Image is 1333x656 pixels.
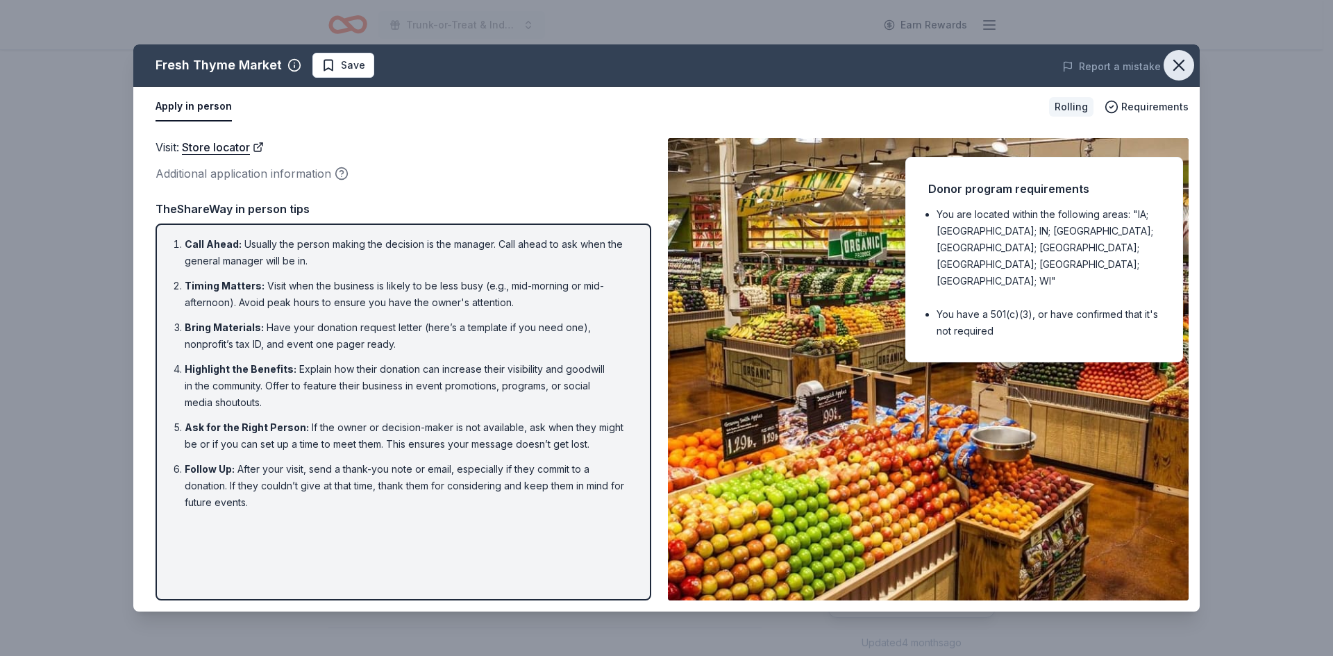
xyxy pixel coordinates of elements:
li: You have a 501(c)(3), or have confirmed that it's not required [937,306,1160,339]
button: Requirements [1105,99,1189,115]
button: Save [312,53,374,78]
span: Ask for the Right Person : [185,421,309,433]
span: Highlight the Benefits : [185,363,296,375]
a: Store locator [182,138,264,156]
span: Call Ahead : [185,238,242,250]
li: You are located within the following areas: "IA; [GEOGRAPHIC_DATA]; IN; [GEOGRAPHIC_DATA]; [GEOGR... [937,206,1160,289]
img: Image for Fresh Thyme Market [668,138,1189,600]
div: Donor program requirements [928,180,1160,198]
li: If the owner or decision-maker is not available, ask when they might be or if you can set up a ti... [185,419,630,453]
li: Explain how their donation can increase their visibility and goodwill in the community. Offer to ... [185,361,630,411]
button: Apply in person [156,92,232,121]
li: Have your donation request letter (here’s a template if you need one), nonprofit’s tax ID, and ev... [185,319,630,353]
span: Requirements [1121,99,1189,115]
li: Visit when the business is likely to be less busy (e.g., mid-morning or mid-afternoon). Avoid pea... [185,278,630,311]
li: Usually the person making the decision is the manager. Call ahead to ask when the general manager... [185,236,630,269]
div: TheShareWay in person tips [156,200,651,218]
div: Additional application information [156,165,651,183]
span: Timing Matters : [185,280,265,292]
button: Report a mistake [1062,58,1161,75]
span: Follow Up : [185,463,235,475]
div: Fresh Thyme Market [156,54,282,76]
div: Visit : [156,138,651,156]
li: After your visit, send a thank-you note or email, especially if they commit to a donation. If the... [185,461,630,511]
span: Save [341,57,365,74]
div: Rolling [1049,97,1093,117]
span: Bring Materials : [185,321,264,333]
